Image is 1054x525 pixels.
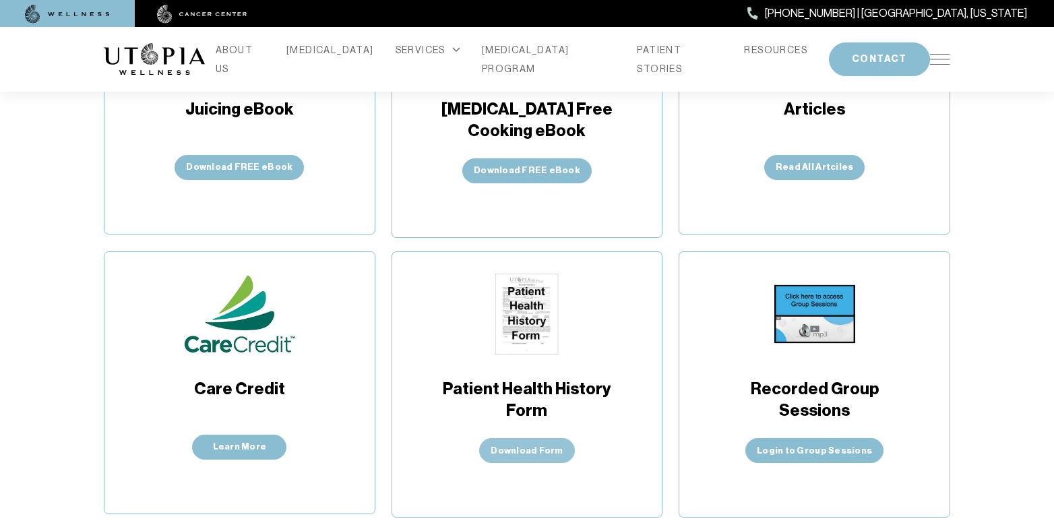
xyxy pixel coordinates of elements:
[774,274,855,354] img: Recorded Group Sessions
[487,274,567,354] img: Patient Health History Form
[637,40,722,78] a: PATIENT STORIES
[436,98,618,142] span: [MEDICAL_DATA] Free Cooking eBook
[745,438,883,463] a: Login to Group Sessions
[192,435,286,460] a: Learn More
[764,155,865,180] a: Read All Artciles
[185,98,294,139] span: Juicing eBook
[784,98,845,139] span: Articles
[396,40,460,59] div: SERVICES
[724,378,906,422] span: Recorded Group Sessions
[930,54,950,65] img: icon-hamburger
[479,438,574,463] a: Download Form
[482,40,616,78] a: [MEDICAL_DATA] PROGRAM
[194,378,285,419] span: Care Credit
[25,5,110,24] img: wellness
[216,40,265,78] a: ABOUT US
[436,378,618,422] span: Patient Health History Form
[765,5,1027,22] span: [PHONE_NUMBER] | [GEOGRAPHIC_DATA], [US_STATE]
[104,43,205,75] img: logo
[462,158,592,183] button: Download FREE eBook
[744,40,807,59] a: RESOURCES
[175,155,304,180] button: Download FREE eBook
[829,42,930,76] button: CONTACT
[286,40,374,59] a: [MEDICAL_DATA]
[157,5,247,24] img: cancer center
[177,274,303,354] img: Care Credit
[747,5,1027,22] a: [PHONE_NUMBER] | [GEOGRAPHIC_DATA], [US_STATE]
